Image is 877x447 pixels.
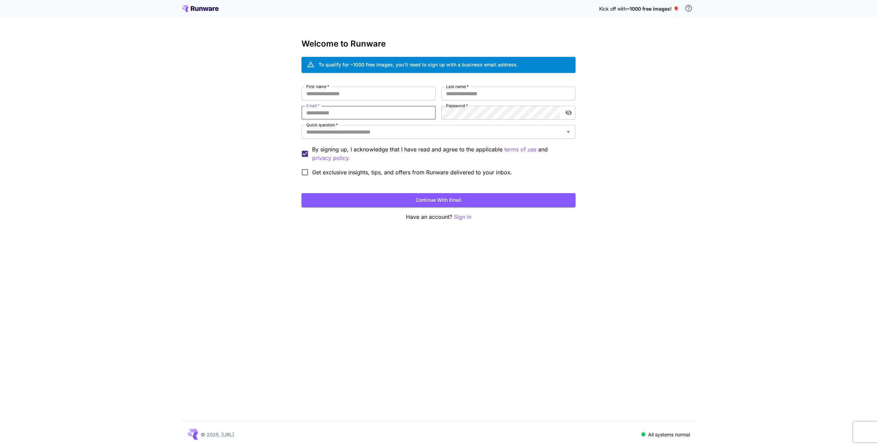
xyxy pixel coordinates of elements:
label: First name [306,84,329,89]
button: By signing up, I acknowledge that I have read and agree to the applicable terms of use and [312,154,350,162]
p: All systems normal [648,431,690,438]
p: privacy policy. [312,154,350,162]
p: terms of use [504,145,536,154]
span: ~1000 free images! 🎈 [627,6,679,12]
button: Open [564,127,573,137]
button: toggle password visibility [563,107,575,119]
p: Have an account? [301,213,576,221]
label: Last name [446,84,469,89]
label: Quick question [306,122,338,128]
p: By signing up, I acknowledge that I have read and agree to the applicable and [312,145,570,162]
button: In order to qualify for free credit, you need to sign up with a business email address and click ... [682,1,695,15]
div: To qualify for ~1000 free images, you’ll need to sign up with a business email address. [319,61,518,68]
button: Sign in [454,213,471,221]
p: © 2025, [URL] [201,431,234,438]
h3: Welcome to Runware [301,39,576,49]
span: Get exclusive insights, tips, and offers from Runware delivered to your inbox. [312,168,512,176]
label: Password [446,103,468,109]
button: By signing up, I acknowledge that I have read and agree to the applicable and privacy policy. [504,145,536,154]
button: Continue with email [301,193,576,207]
span: Kick off with [599,6,627,12]
label: Email [306,103,320,109]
